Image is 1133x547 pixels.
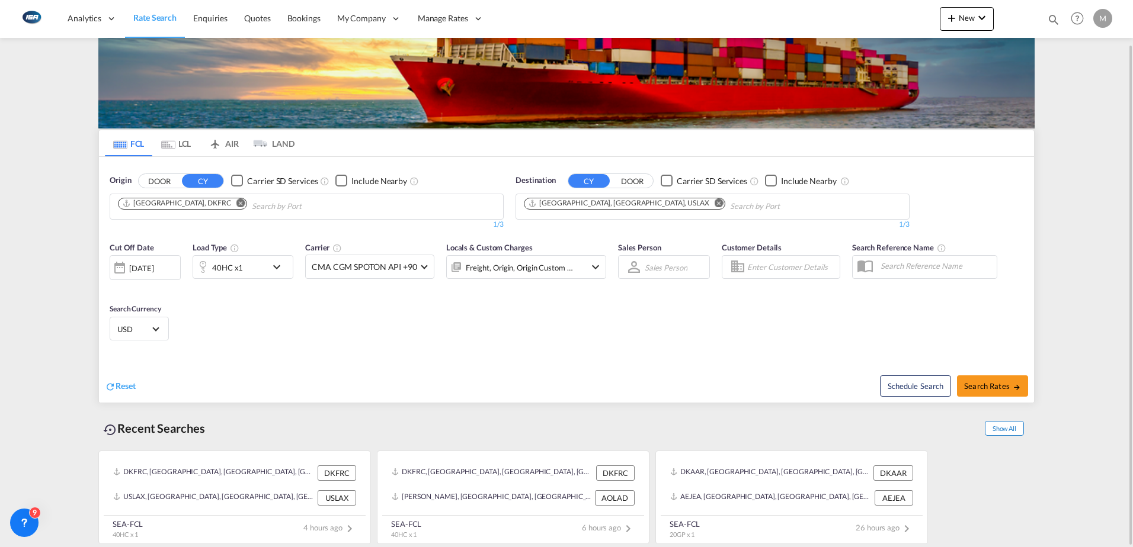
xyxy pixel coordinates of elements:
div: Include Nearby [781,175,837,187]
div: SEA-FCL [670,519,700,529]
md-tab-item: AIR [200,130,247,156]
button: CY [182,174,223,188]
input: Enter Customer Details [747,258,836,276]
span: My Company [337,12,386,24]
div: Include Nearby [351,175,407,187]
div: OriginDOOR CY Checkbox No InkUnchecked: Search for CY (Container Yard) services for all selected ... [99,157,1034,403]
div: DKFRC, Fredericia, Denmark, Northern Europe, Europe [392,465,593,481]
span: Cut Off Date [110,243,154,252]
md-icon: icon-chevron-down [975,11,989,25]
md-select: Sales Person [644,259,689,276]
span: USD [117,324,151,334]
span: Rate Search [133,12,177,22]
span: Help [1067,8,1087,28]
div: Freight Origin Origin Custom Factory Stuffing [466,259,574,276]
button: Search Ratesicon-arrow-right [957,375,1028,397]
div: Press delete to remove this chip. [528,198,712,208]
md-icon: icon-arrow-right [1013,383,1021,391]
button: CY [568,174,610,188]
span: Sales Person [618,243,661,252]
div: AEJEA [875,490,913,506]
md-icon: icon-plus 400-fg [945,11,959,25]
span: 40HC x 1 [391,530,417,538]
button: Remove [707,198,725,210]
div: Press delete to remove this chip. [122,198,233,208]
div: [DATE] [129,263,153,273]
md-pagination-wrapper: Use the left and right arrow keys to navigate between tabs [105,130,295,156]
button: DOOR [612,174,653,188]
div: icon-magnify [1047,13,1060,31]
span: Carrier [305,243,342,252]
md-icon: icon-chevron-right [900,522,914,536]
md-icon: Unchecked: Ignores neighbouring ports when fetching rates.Checked : Includes neighbouring ports w... [409,176,419,186]
div: SEA-FCL [391,519,421,529]
input: Chips input. [252,197,364,216]
span: Load Type [193,243,239,252]
div: M [1093,9,1112,28]
input: Search Reference Name [875,257,997,275]
span: Search Reference Name [852,243,946,252]
md-icon: icon-refresh [105,381,116,392]
div: Help [1067,8,1093,30]
md-checkbox: Checkbox No Ink [335,175,407,187]
div: Fredericia, DKFRC [122,198,231,208]
span: New [945,13,989,22]
md-datepicker: Select [110,279,119,295]
div: DKFRC [596,465,635,481]
button: icon-plus 400-fgNewicon-chevron-down [940,7,994,31]
span: Destination [516,175,556,186]
md-chips-wrap: Chips container. Use arrow keys to select chips. [116,194,369,216]
md-checkbox: Checkbox No Ink [661,175,747,187]
div: icon-refreshReset [105,380,136,393]
md-icon: Unchecked: Ignores neighbouring ports when fetching rates.Checked : Includes neighbouring ports w... [840,176,850,186]
md-icon: icon-chevron-down [588,260,603,274]
span: Origin [110,175,131,186]
button: DOOR [139,174,180,188]
div: DKFRC, Fredericia, Denmark, Northern Europe, Europe [113,465,315,481]
div: Carrier SD Services [677,175,747,187]
div: DKAAR [873,465,913,481]
md-icon: icon-chevron-down [270,260,290,274]
span: Customer Details [722,243,782,252]
div: AOLAD, Luanda, Angola, Central Africa, Africa [392,490,592,506]
iframe: Chat [9,485,50,529]
button: Note: By default Schedule search will only considerorigin ports, destination ports and cut off da... [880,375,951,397]
span: Bookings [287,13,321,23]
span: 6 hours ago [582,523,635,532]
md-icon: Unchecked: Search for CY (Container Yard) services for all selected carriers.Checked : Search for... [320,176,329,186]
md-checkbox: Checkbox No Ink [231,175,318,187]
recent-search-card: DKFRC, [GEOGRAPHIC_DATA], [GEOGRAPHIC_DATA], [GEOGRAPHIC_DATA], [GEOGRAPHIC_DATA] DKFRCUSLAX, [GE... [98,451,371,544]
md-checkbox: Checkbox No Ink [765,175,837,187]
span: 20GP x 1 [670,530,694,538]
span: Locals & Custom Charges [446,243,533,252]
div: DKAAR, Aarhus, Denmark, Northern Europe, Europe [670,465,870,481]
div: USLAX [318,490,356,506]
span: Quotes [244,13,270,23]
div: SEA-FCL [113,519,143,529]
span: 4 hours ago [303,523,357,532]
div: 40HC x1icon-chevron-down [193,255,293,279]
div: AEJEA, Jebel Ali, United Arab Emirates, Middle East, Middle East [670,490,872,506]
div: DKFRC [318,465,356,481]
div: Recent Searches [98,415,210,442]
md-icon: icon-backup-restore [103,423,117,437]
span: Manage Rates [418,12,468,24]
div: 40HC x1 [212,259,243,276]
md-icon: icon-chevron-right [621,522,635,536]
recent-search-card: DKAAR, [GEOGRAPHIC_DATA], [GEOGRAPHIC_DATA], [GEOGRAPHIC_DATA], [GEOGRAPHIC_DATA] DKAARAEJEA, [GE... [655,451,928,544]
input: Chips input. [730,197,843,216]
md-chips-wrap: Chips container. Use arrow keys to select chips. [522,194,847,216]
span: Analytics [68,12,101,24]
div: 1/3 [110,220,504,230]
div: Carrier SD Services [247,175,318,187]
div: USLAX, Los Angeles, CA, United States, North America, Americas [113,490,315,506]
span: 40HC x 1 [113,530,138,538]
recent-search-card: DKFRC, [GEOGRAPHIC_DATA], [GEOGRAPHIC_DATA], [GEOGRAPHIC_DATA], [GEOGRAPHIC_DATA] DKFRC[PERSON_NA... [377,451,649,544]
md-tab-item: LAND [247,130,295,156]
span: Search Rates [964,381,1021,391]
span: CMA CGM SPOTON API +90 [312,261,417,273]
div: AOLAD [595,490,635,506]
md-icon: The selected Trucker/Carrierwill be displayed in the rate results If the rates are from another f... [332,243,342,253]
img: 1aa151c0c08011ec8d6f413816f9a227.png [18,5,44,32]
span: Search Currency [110,304,161,313]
